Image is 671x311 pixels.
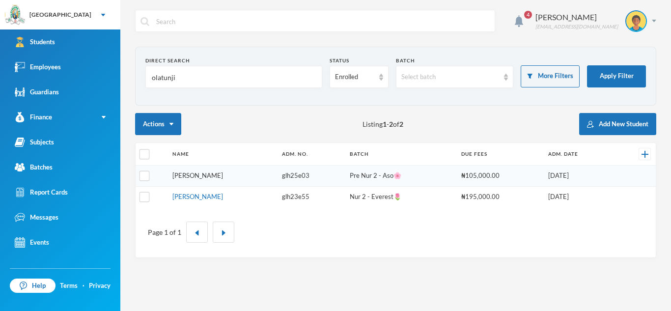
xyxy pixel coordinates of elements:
div: · [83,281,84,291]
b: 2 [399,120,403,128]
button: Actions [135,113,181,135]
td: Pre Nur 2 - Aso🌸 [345,166,456,187]
img: logo [5,5,25,25]
td: [DATE] [543,186,615,207]
img: STUDENT [626,11,646,31]
th: Due Fees [456,143,544,166]
div: [PERSON_NAME] [535,11,618,23]
div: Enrolled [335,72,374,82]
div: Messages [15,212,58,223]
a: Help [10,279,56,293]
td: glh23e55 [277,186,345,207]
div: Report Cards [15,187,68,198]
div: Events [15,237,49,248]
div: [GEOGRAPHIC_DATA] [29,10,91,19]
div: Subjects [15,137,54,147]
th: Adm. No. [277,143,345,166]
td: Nur 2 - Everest🌷 [345,186,456,207]
input: Name, Admin No, Phone number, Email Address [151,66,317,88]
th: Name [168,143,277,166]
button: More Filters [521,65,580,87]
input: Search [155,10,490,32]
td: ₦195,000.00 [456,186,544,207]
div: [EMAIL_ADDRESS][DOMAIN_NAME] [535,23,618,30]
div: Employees [15,62,61,72]
a: [PERSON_NAME] [172,193,223,200]
a: Privacy [89,281,111,291]
td: [DATE] [543,166,615,187]
img: + [642,151,648,158]
div: Students [15,37,55,47]
td: glh25e03 [277,166,345,187]
th: Batch [345,143,456,166]
a: [PERSON_NAME] [172,171,223,179]
a: Terms [60,281,78,291]
div: Status [330,57,389,64]
button: Add New Student [579,113,656,135]
img: search [140,17,149,26]
td: ₦105,000.00 [456,166,544,187]
b: 2 [389,120,393,128]
b: 1 [383,120,387,128]
div: Finance [15,112,52,122]
th: Adm. Date [543,143,615,166]
span: Listing - of [363,119,403,129]
button: Apply Filter [587,65,646,87]
div: Page 1 of 1 [148,227,181,237]
div: Guardians [15,87,59,97]
div: Select batch [401,72,500,82]
div: Batches [15,162,53,172]
div: Direct Search [145,57,322,64]
span: 4 [524,11,532,19]
div: Batch [396,57,514,64]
